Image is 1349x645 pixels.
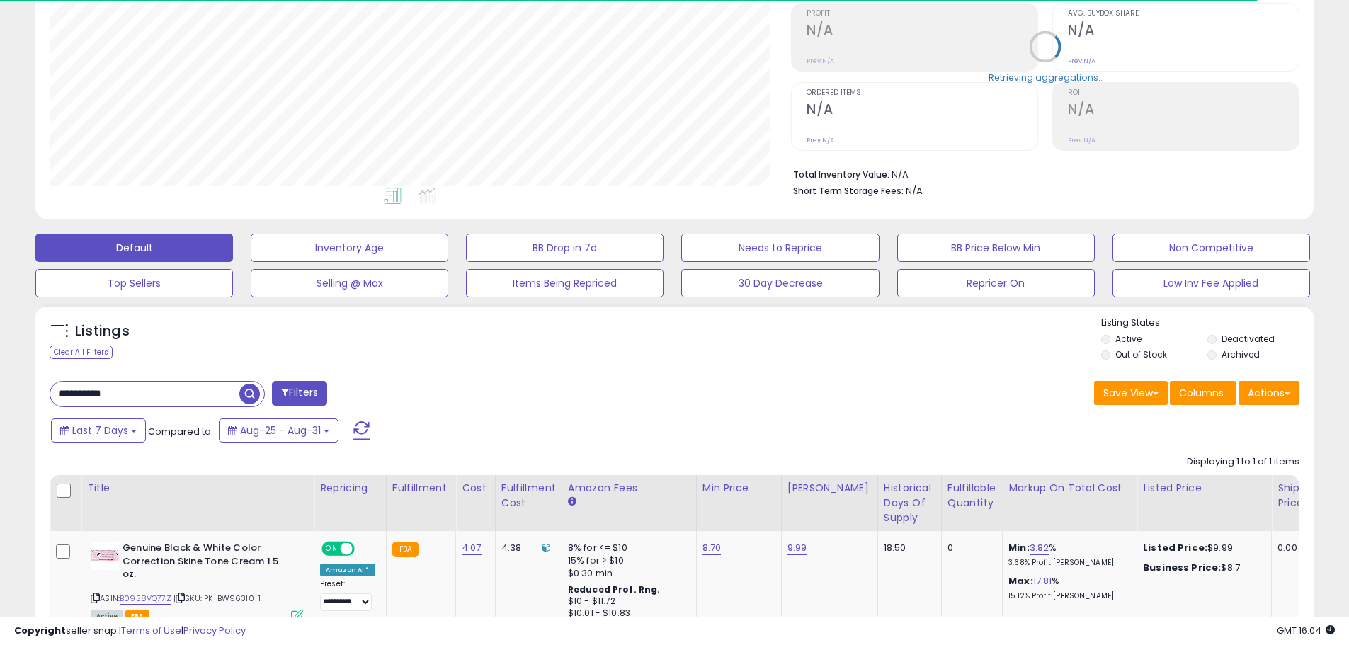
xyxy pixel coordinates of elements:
[568,595,685,607] div: $10 - $11.72
[272,381,327,406] button: Filters
[35,269,233,297] button: Top Sellers
[1003,475,1137,531] th: The percentage added to the cost of goods (COGS) that forms the calculator for Min & Max prices.
[121,624,181,637] a: Terms of Use
[392,542,419,557] small: FBA
[87,481,308,496] div: Title
[787,541,807,555] a: 9.99
[568,481,690,496] div: Amazon Fees
[568,567,685,580] div: $0.30 min
[1143,561,1260,574] div: $8.7
[183,624,246,637] a: Privacy Policy
[897,234,1095,262] button: BB Price Below Min
[320,579,375,611] div: Preset:
[1143,542,1260,554] div: $9.99
[320,564,375,576] div: Amazon AI *
[219,418,338,443] button: Aug-25 - Aug-31
[1008,541,1030,554] b: Min:
[1179,386,1224,400] span: Columns
[51,418,146,443] button: Last 7 Days
[1008,574,1033,588] b: Max:
[947,481,996,510] div: Fulfillable Quantity
[1094,381,1168,405] button: Save View
[1008,591,1126,601] p: 15.12% Profit [PERSON_NAME]
[568,496,576,508] small: Amazon Fees.
[1143,541,1207,554] b: Listed Price:
[1008,542,1126,568] div: %
[884,542,930,554] div: 18.50
[466,269,664,297] button: Items Being Repriced
[392,481,450,496] div: Fulfillment
[681,269,879,297] button: 30 Day Decrease
[1112,269,1310,297] button: Low Inv Fee Applied
[91,542,119,570] img: 41cOkT1Ck6S._SL40_.jpg
[501,542,551,554] div: 4.38
[462,541,482,555] a: 4.07
[240,423,321,438] span: Aug-25 - Aug-31
[320,481,380,496] div: Repricing
[466,234,664,262] button: BB Drop in 7d
[1033,574,1052,588] a: 17.81
[50,346,113,359] div: Clear All Filters
[884,481,935,525] div: Historical Days Of Supply
[1239,381,1299,405] button: Actions
[1115,348,1167,360] label: Out of Stock
[173,593,261,604] span: | SKU: PK-BW96310-1
[148,425,213,438] span: Compared to:
[1143,561,1221,574] b: Business Price:
[251,234,448,262] button: Inventory Age
[1030,541,1049,555] a: 3.82
[1222,348,1260,360] label: Archived
[462,481,489,496] div: Cost
[1112,234,1310,262] button: Non Competitive
[251,269,448,297] button: Selling @ Max
[1143,481,1265,496] div: Listed Price
[1170,381,1236,405] button: Columns
[14,624,246,638] div: seller snap | |
[123,542,295,585] b: Genuine Black & White Color Correction Skine Tone Cream 1.5 oz.
[947,542,991,554] div: 0
[897,269,1095,297] button: Repricer On
[501,481,556,510] div: Fulfillment Cost
[702,541,722,555] a: 8.70
[72,423,128,438] span: Last 7 Days
[681,234,879,262] button: Needs to Reprice
[568,542,685,554] div: 8% for <= $10
[1277,542,1301,554] div: 0.00
[1101,316,1314,330] p: Listing States:
[1187,455,1299,469] div: Displaying 1 to 1 of 1 items
[1008,575,1126,601] div: %
[702,481,775,496] div: Min Price
[1008,558,1126,568] p: 3.68% Profit [PERSON_NAME]
[353,543,375,555] span: OFF
[787,481,872,496] div: [PERSON_NAME]
[1277,481,1306,510] div: Ship Price
[1277,624,1335,637] span: 2025-09-8 16:04 GMT
[75,321,130,341] h5: Listings
[35,234,233,262] button: Default
[1222,333,1275,345] label: Deactivated
[120,593,171,605] a: B0938VQ77Z
[1115,333,1142,345] label: Active
[1008,481,1131,496] div: Markup on Total Cost
[989,71,1103,84] div: Retrieving aggregations..
[323,543,341,555] span: ON
[14,624,66,637] strong: Copyright
[568,583,661,595] b: Reduced Prof. Rng.
[568,554,685,567] div: 15% for > $10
